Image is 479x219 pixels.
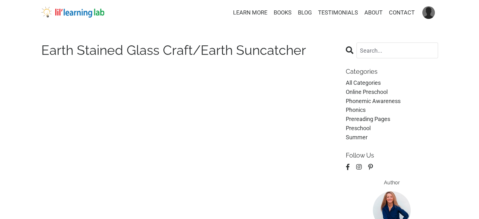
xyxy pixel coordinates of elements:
a: TESTIMONIALS [318,8,358,17]
a: preschool [346,124,438,133]
a: BLOG [298,8,312,17]
h1: Earth Stained Glass Craft/Earth Suncatcher [41,43,337,58]
a: CONTACT [389,8,415,17]
a: ABOUT [364,8,383,17]
a: phonemic awareness [346,97,438,106]
a: All Categories [346,78,438,88]
a: BOOKS [274,8,292,17]
p: Follow Us [346,152,438,159]
a: LEARN MORE [233,8,267,17]
p: Categories [346,68,438,75]
a: prereading pages [346,115,438,124]
a: phonics [346,106,438,115]
input: Search... [356,43,438,58]
a: online preschool [346,88,438,97]
img: lil' learning lab [41,7,104,18]
img: User Avatar [422,6,435,19]
a: summer [346,133,438,142]
h6: Author [346,180,438,186]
